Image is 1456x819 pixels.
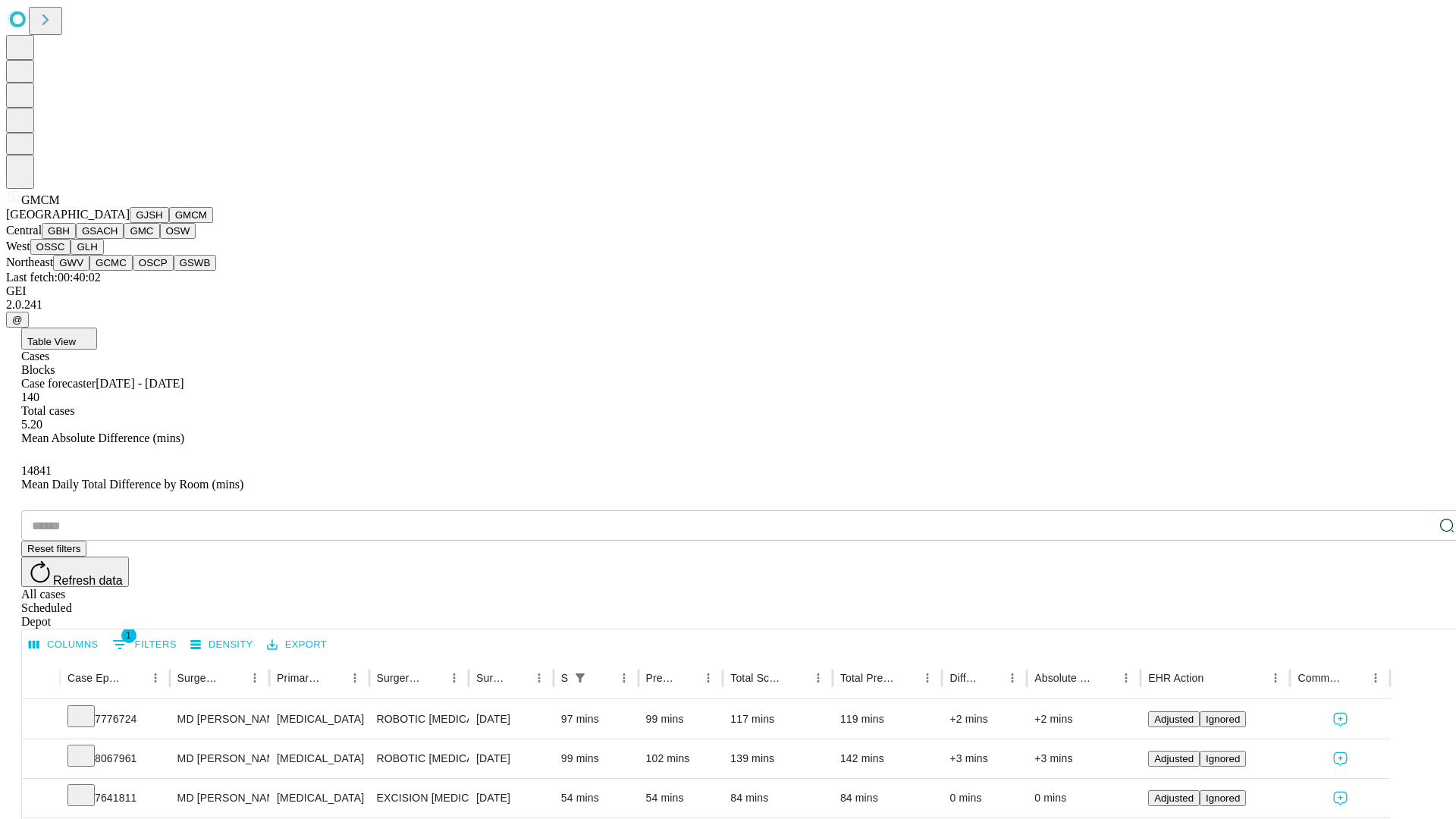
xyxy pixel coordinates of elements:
[1344,667,1365,689] button: Sort
[917,667,938,689] button: Menu
[646,672,676,684] div: Predicted In Room Duration
[344,667,366,689] button: Menu
[377,700,461,739] div: ROBOTIC [MEDICAL_DATA]
[840,779,935,817] div: 84 mins
[1034,672,1093,684] div: Absolute Difference
[1154,714,1194,725] span: Adjusted
[21,193,60,206] span: GMCM
[949,672,979,684] div: Difference
[277,779,361,817] div: [MEDICAL_DATA]
[177,700,262,739] div: MD [PERSON_NAME] [PERSON_NAME] Md
[67,700,162,739] div: 7776724
[1154,792,1194,804] span: Adjusted
[840,672,895,684] div: Total Predicted Duration
[377,779,461,817] div: EXCISION [MEDICAL_DATA] LESION EXCEPT [MEDICAL_DATA] TRUNK ETC 2.1 TO 3.0CM
[1206,714,1240,725] span: Ignored
[21,328,97,350] button: Table View
[1148,711,1200,727] button: Adjusted
[6,208,130,221] span: [GEOGRAPHIC_DATA]
[12,314,23,325] span: @
[730,700,825,739] div: 117 mins
[1206,792,1240,804] span: Ignored
[1034,700,1133,739] div: +2 mins
[121,628,136,643] span: 1
[21,391,39,403] span: 140
[6,298,1450,312] div: 2.0.241
[323,667,344,689] button: Sort
[646,700,716,739] div: 99 mins
[981,667,1002,689] button: Sort
[133,255,174,271] button: OSCP
[808,667,829,689] button: Menu
[1200,711,1246,727] button: Ignored
[124,667,145,689] button: Sort
[30,786,52,812] button: Expand
[145,667,166,689] button: Menu
[476,779,546,817] div: [DATE]
[42,223,76,239] button: GBH
[840,739,935,778] div: 142 mins
[1154,753,1194,764] span: Adjusted
[1094,667,1116,689] button: Sort
[21,404,74,417] span: Total cases
[561,672,568,684] div: Scheduled In Room Duration
[561,779,631,817] div: 54 mins
[949,739,1019,778] div: +3 mins
[124,223,159,239] button: GMC
[160,223,196,239] button: OSW
[30,707,52,733] button: Expand
[21,557,129,587] button: Refresh data
[592,667,613,689] button: Sort
[1034,779,1133,817] div: 0 mins
[529,667,550,689] button: Menu
[476,700,546,739] div: [DATE]
[177,672,221,684] div: Surgeon Name
[1365,667,1386,689] button: Menu
[840,700,935,739] div: 119 mins
[1148,751,1200,767] button: Adjusted
[169,207,213,223] button: GMCM
[1034,739,1133,778] div: +3 mins
[6,224,42,237] span: Central
[896,667,917,689] button: Sort
[177,739,262,778] div: MD [PERSON_NAME] [PERSON_NAME] Md
[507,667,529,689] button: Sort
[30,239,71,255] button: OSSC
[1298,672,1341,684] div: Comments
[561,700,631,739] div: 97 mins
[561,739,631,778] div: 99 mins
[1148,672,1203,684] div: EHR Action
[1148,790,1200,806] button: Adjusted
[377,672,421,684] div: Surgery Name
[21,431,184,444] span: Mean Absolute Difference (mins)
[949,779,1019,817] div: 0 mins
[1002,667,1023,689] button: Menu
[244,667,265,689] button: Menu
[698,667,719,689] button: Menu
[444,667,465,689] button: Menu
[6,240,30,253] span: West
[223,667,244,689] button: Sort
[21,541,86,557] button: Reset filters
[730,672,785,684] div: Total Scheduled Duration
[277,700,361,739] div: [MEDICAL_DATA]
[130,207,169,223] button: GJSH
[476,672,506,684] div: Surgery Date
[422,667,444,689] button: Sort
[949,700,1019,739] div: +2 mins
[570,667,591,689] button: Show filters
[21,418,42,431] span: 5.20
[476,739,546,778] div: [DATE]
[1200,790,1246,806] button: Ignored
[6,284,1450,298] div: GEI
[6,312,29,328] button: @
[21,478,243,491] span: Mean Daily Total Difference by Room (mins)
[108,632,180,657] button: Show filters
[263,633,331,657] button: Export
[646,779,716,817] div: 54 mins
[1116,667,1137,689] button: Menu
[174,255,217,271] button: GSWB
[277,672,321,684] div: Primary Service
[21,377,96,390] span: Case forecaster
[786,667,808,689] button: Sort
